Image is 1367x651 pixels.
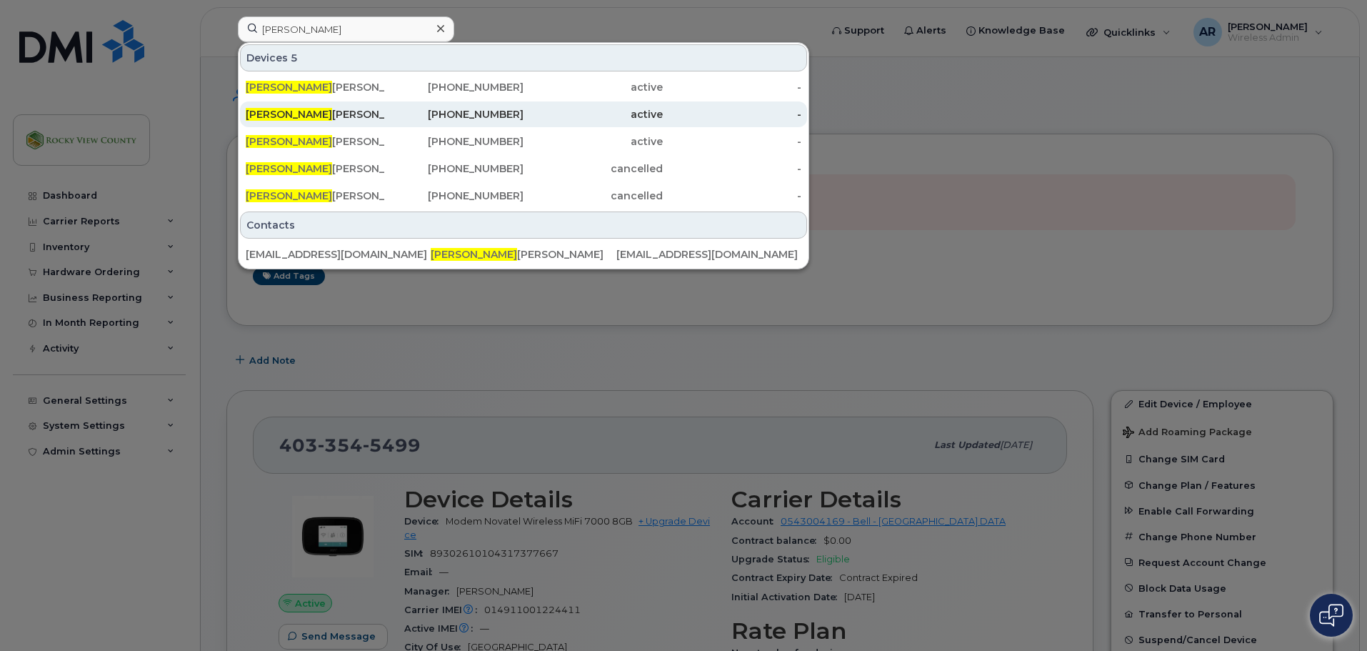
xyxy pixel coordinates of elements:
[240,212,807,239] div: Contacts
[240,156,807,182] a: [PERSON_NAME][PERSON_NAME][PHONE_NUMBER]cancelled-
[246,247,431,262] div: [EMAIL_ADDRESS][DOMAIN_NAME]
[663,134,802,149] div: -
[246,189,385,203] div: [PERSON_NAME]
[385,189,524,203] div: [PHONE_NUMBER]
[246,80,385,94] div: [PERSON_NAME]
[246,161,385,176] div: [PERSON_NAME]
[246,134,385,149] div: [PERSON_NAME]
[246,162,332,175] span: [PERSON_NAME]
[385,161,524,176] div: [PHONE_NUMBER]
[1319,604,1343,627] img: Open chat
[240,183,807,209] a: [PERSON_NAME][PERSON_NAME][PHONE_NUMBER]cancelled-
[291,51,298,65] span: 5
[246,107,385,121] div: [PERSON_NAME]
[246,189,332,202] span: [PERSON_NAME]
[663,80,802,94] div: -
[663,189,802,203] div: -
[240,129,807,154] a: [PERSON_NAME][PERSON_NAME][PHONE_NUMBER]active-
[431,247,616,262] div: [PERSON_NAME]
[663,161,802,176] div: -
[524,80,663,94] div: active
[524,189,663,203] div: cancelled
[431,248,517,261] span: [PERSON_NAME]
[524,107,663,121] div: active
[246,108,332,121] span: [PERSON_NAME]
[240,101,807,127] a: [PERSON_NAME][PERSON_NAME][PHONE_NUMBER]active-
[246,135,332,148] span: [PERSON_NAME]
[663,107,802,121] div: -
[385,107,524,121] div: [PHONE_NUMBER]
[524,161,663,176] div: cancelled
[385,80,524,94] div: [PHONE_NUMBER]
[240,242,807,267] a: [EMAIL_ADDRESS][DOMAIN_NAME][PERSON_NAME][PERSON_NAME][EMAIL_ADDRESS][DOMAIN_NAME]
[524,134,663,149] div: active
[240,74,807,100] a: [PERSON_NAME][PERSON_NAME][PHONE_NUMBER]active-
[246,81,332,94] span: [PERSON_NAME]
[240,44,807,71] div: Devices
[616,247,801,262] div: [EMAIL_ADDRESS][DOMAIN_NAME]
[385,134,524,149] div: [PHONE_NUMBER]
